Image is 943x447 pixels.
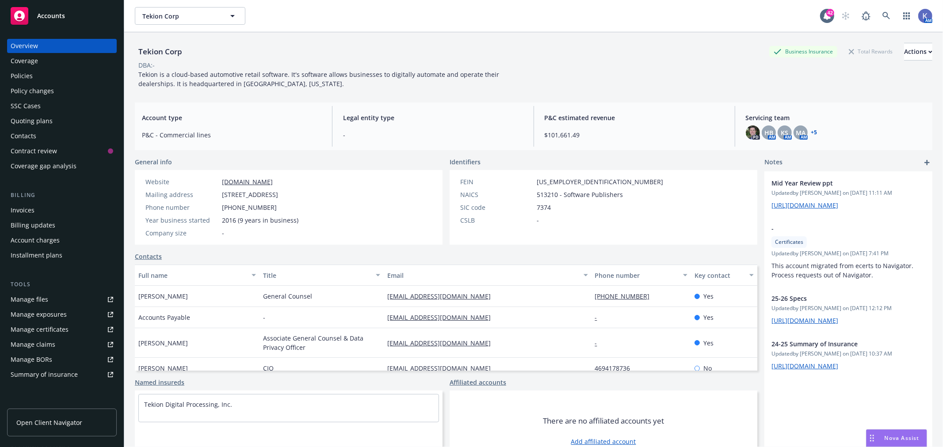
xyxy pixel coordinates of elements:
div: Contract review [11,144,57,158]
div: Total Rewards [844,46,897,57]
div: 25-26 SpecsUpdatedby [PERSON_NAME] on [DATE] 12:12 PM[URL][DOMAIN_NAME] [764,287,932,332]
img: photo [746,125,760,140]
a: [PHONE_NUMBER] [595,292,657,300]
span: Identifiers [450,157,481,167]
div: Website [145,177,218,186]
span: Legal entity type [343,113,523,122]
a: Quoting plans [7,114,117,128]
span: KS [781,128,788,137]
span: Nova Assist [885,434,920,442]
a: Contract review [7,144,117,158]
span: Tekion Corp [142,11,219,21]
span: General Counsel [263,292,312,301]
span: 25-26 Specs [771,294,902,303]
div: Policy changes [11,84,54,98]
button: Full name [135,265,260,286]
div: Phone number [145,203,218,212]
div: Phone number [595,271,678,280]
div: Email [387,271,578,280]
span: Updated by [PERSON_NAME] on [DATE] 12:12 PM [771,304,925,312]
img: photo [918,9,932,23]
div: Invoices [11,203,34,217]
div: Full name [138,271,246,280]
a: Tekion Digital Processing, Inc. [144,400,232,409]
a: 4694178736 [595,364,638,372]
span: [US_EMPLOYER_IDENTIFICATION_NUMBER] [537,177,663,186]
span: No [703,364,712,373]
a: Manage BORs [7,352,117,367]
span: Mid Year Review ppt [771,178,902,188]
div: Billing updates [11,218,55,232]
a: SSC Cases [7,99,117,113]
div: 24-25 Summary of InsuranceUpdatedby [PERSON_NAME] on [DATE] 10:37 AM[URL][DOMAIN_NAME] [764,332,932,378]
span: [PERSON_NAME] [138,338,188,348]
span: Notes [764,157,783,168]
a: Policies [7,69,117,83]
a: Accounts [7,4,117,28]
div: NAICS [460,190,533,199]
span: - [222,228,224,238]
span: Open Client Navigator [16,418,82,427]
div: SIC code [460,203,533,212]
a: Policy changes [7,84,117,98]
div: Manage BORs [11,352,52,367]
div: Coverage [11,54,38,68]
div: Analytics hub [7,399,117,408]
a: +5 [811,130,817,135]
button: Nova Assist [866,429,927,447]
span: Tekion is a cloud-based automotive retail software. It's software allows businesses to digitally ... [138,70,501,88]
a: Coverage [7,54,117,68]
a: Manage claims [7,337,117,352]
button: Phone number [592,265,691,286]
span: [PERSON_NAME] [138,364,188,373]
div: -CertificatesUpdatedby [PERSON_NAME] on [DATE] 7:41 PMThis account migrated from ecerts to Naviga... [764,217,932,287]
span: Servicing team [746,113,925,122]
a: Contacts [7,129,117,143]
div: Tools [7,280,117,289]
button: Key contact [691,265,757,286]
div: Manage claims [11,337,55,352]
button: Actions [904,43,932,61]
div: Installment plans [11,248,62,262]
a: [DOMAIN_NAME] [222,178,273,186]
span: This account migrated from ecerts to Navigator. Process requests out of Navigator. [771,261,915,279]
button: Tekion Corp [135,7,245,25]
span: 7374 [537,203,551,212]
div: Manage files [11,292,48,307]
span: 24-25 Summary of Insurance [771,339,902,349]
a: Overview [7,39,117,53]
a: Invoices [7,203,117,217]
div: Billing [7,191,117,200]
span: Yes [703,338,714,348]
a: Add affiliated account [571,437,636,446]
a: - [595,313,604,322]
span: 513210 - Software Publishers [537,190,623,199]
a: Manage certificates [7,322,117,337]
div: Mailing address [145,190,218,199]
a: [URL][DOMAIN_NAME] [771,316,838,325]
a: Report a Bug [857,7,875,25]
a: Manage files [7,292,117,307]
span: General info [135,157,172,167]
a: Installment plans [7,248,117,262]
div: Company size [145,228,218,238]
a: Manage exposures [7,307,117,322]
span: P&C - Commercial lines [142,130,321,140]
span: Updated by [PERSON_NAME] on [DATE] 11:11 AM [771,189,925,197]
a: Summary of insurance [7,367,117,382]
a: Account charges [7,233,117,247]
div: Policies [11,69,33,83]
a: Coverage gap analysis [7,159,117,173]
span: HB [764,128,773,137]
a: Search [878,7,895,25]
div: Manage exposures [11,307,67,322]
a: add [922,157,932,168]
a: Start snowing [837,7,855,25]
a: Switch app [898,7,916,25]
div: Drag to move [867,430,878,447]
div: DBA: - [138,61,155,70]
span: Certificates [775,238,803,246]
span: Yes [703,313,714,322]
span: P&C estimated revenue [545,113,724,122]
